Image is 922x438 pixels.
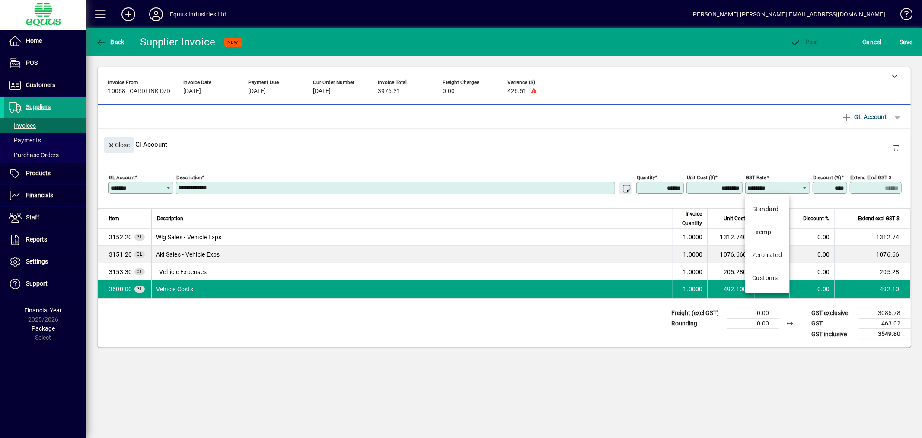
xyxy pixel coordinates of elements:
[228,39,239,45] span: NEW
[707,246,755,263] td: 1076.6600
[859,308,911,319] td: 3086.78
[93,34,127,50] button: Back
[140,35,216,49] div: Supplier Invoice
[807,329,859,340] td: GST inclusive
[752,205,779,214] div: Standard
[137,269,143,274] span: GL
[678,209,702,228] span: Invoice Quantity
[32,325,55,332] span: Package
[313,88,331,95] span: [DATE]
[4,185,86,206] a: Financials
[378,88,400,95] span: 3976.31
[9,151,59,158] span: Purchase Orders
[834,229,910,246] td: 1312.74
[673,229,707,246] td: 1.0000
[803,214,829,223] span: Discount %
[157,214,183,223] span: Description
[25,307,62,314] span: Financial Year
[4,251,86,273] a: Settings
[745,221,789,244] mat-option: Exempt
[727,308,779,319] td: 0.00
[26,170,51,177] span: Products
[4,133,86,148] a: Payments
[837,109,891,125] button: GL Account
[104,137,134,153] button: Close
[108,138,130,152] span: Close
[834,280,910,298] td: 492.10
[791,39,819,45] span: ost
[789,263,834,280] td: 0.00
[687,174,715,180] mat-label: Unit Cost ($)
[109,233,132,242] span: Wlg Sales - Vehicle Exps
[26,103,51,110] span: Suppliers
[26,37,42,44] span: Home
[637,174,655,180] mat-label: Quantity
[806,39,810,45] span: P
[26,236,47,243] span: Reports
[26,81,55,88] span: Customers
[858,214,900,223] span: Extend excl GST $
[752,251,782,260] div: Zero-rated
[151,229,673,246] td: Wlg Sales - Vehicle Exps
[4,52,86,74] a: POS
[109,250,132,259] span: Akl Sales - Vehicle Exps
[4,273,86,295] a: Support
[727,319,779,329] td: 0.00
[9,137,41,144] span: Payments
[673,280,707,298] td: 1.0000
[789,280,834,298] td: 0.00
[859,329,911,340] td: 3549.80
[746,174,766,180] mat-label: GST rate
[673,263,707,280] td: 1.0000
[4,74,86,96] a: Customers
[443,88,455,95] span: 0.00
[673,246,707,263] td: 1.0000
[691,7,885,21] div: [PERSON_NAME] [PERSON_NAME][EMAIL_ADDRESS][DOMAIN_NAME]
[900,35,913,49] span: ave
[4,148,86,162] a: Purchase Orders
[248,88,266,95] span: [DATE]
[863,35,882,49] span: Cancel
[861,34,884,50] button: Cancel
[4,229,86,251] a: Reports
[667,308,727,319] td: Freight (excl GST)
[859,319,911,329] td: 463.02
[102,141,136,148] app-page-header-button: Close
[151,280,673,298] td: Vehicle Costs
[96,39,124,45] span: Back
[26,192,53,199] span: Financials
[745,244,789,267] mat-option: Zero-rated
[789,229,834,246] td: 0.00
[894,2,911,30] a: Knowledge Base
[4,163,86,184] a: Products
[26,59,38,66] span: POS
[4,118,86,133] a: Invoices
[752,228,774,237] div: Exempt
[507,88,526,95] span: 426.51
[850,174,891,180] mat-label: Extend excl GST $
[137,235,143,239] span: GL
[745,267,789,290] mat-option: Customs
[170,7,227,21] div: Equus Industries Ltd
[900,39,903,45] span: S
[183,88,201,95] span: [DATE]
[834,246,910,263] td: 1076.66
[151,263,673,280] td: - Vehicle Expenses
[807,319,859,329] td: GST
[98,129,911,160] div: Gl Account
[151,246,673,263] td: Akl Sales - Vehicle Exps
[807,308,859,319] td: GST exclusive
[109,285,132,293] span: Vehicle Costs
[724,214,750,223] span: Unit Cost $
[176,174,202,180] mat-label: Description
[26,258,48,265] span: Settings
[109,174,135,180] mat-label: GL Account
[86,34,134,50] app-page-header-button: Back
[108,88,170,95] span: 10068 - CARDLINK D/D
[707,280,755,298] td: 492.1000
[707,229,755,246] td: 1312.7400
[137,287,143,291] span: GL
[142,6,170,22] button: Profile
[115,6,142,22] button: Add
[813,174,841,180] mat-label: Discount (%)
